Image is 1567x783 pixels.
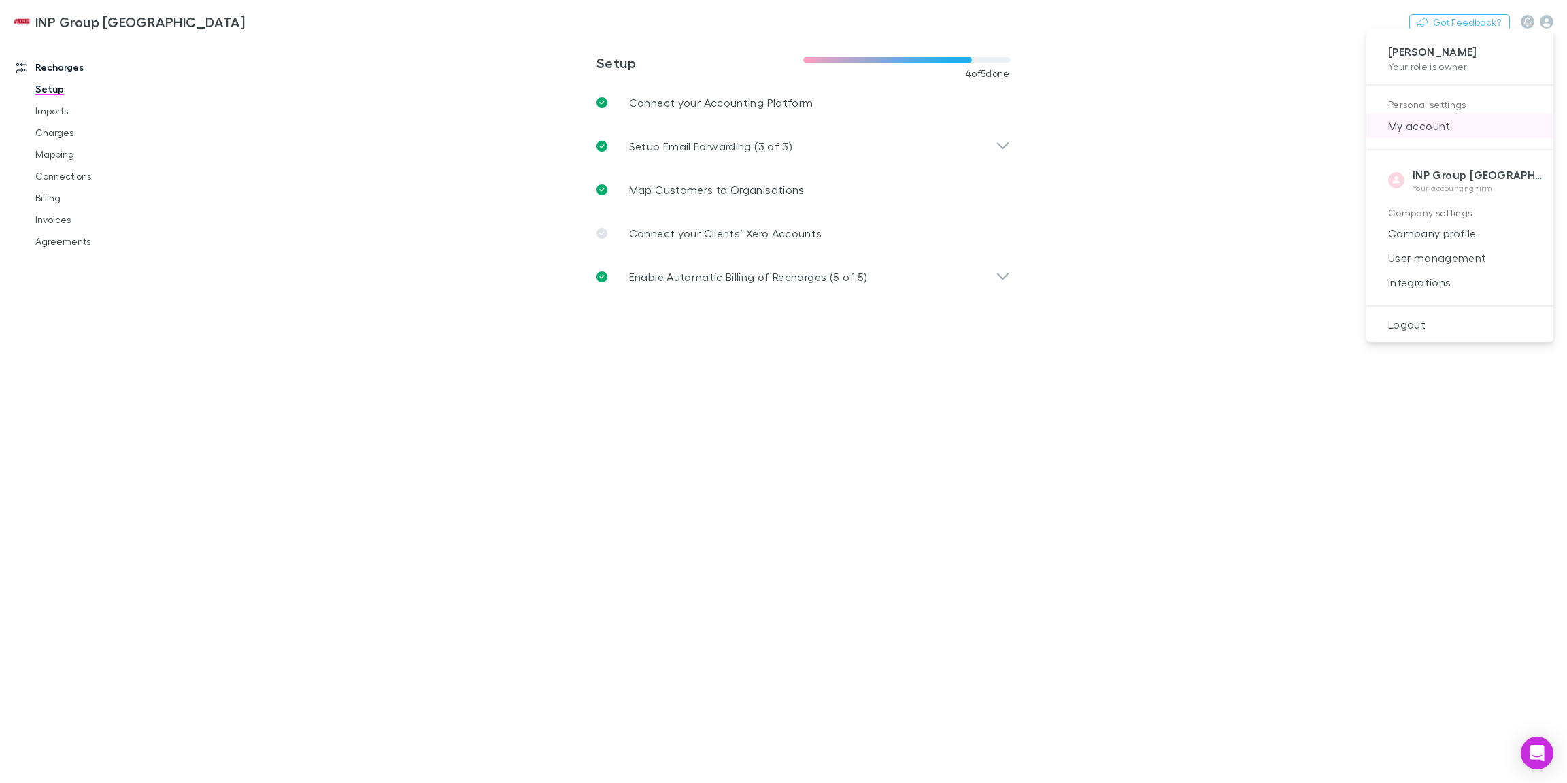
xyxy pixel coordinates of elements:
p: Your role is owner . [1388,59,1532,73]
span: Logout [1377,316,1543,333]
span: Integrations [1377,274,1543,290]
p: Personal settings [1388,97,1532,114]
p: [PERSON_NAME] [1388,45,1532,59]
div: Open Intercom Messenger [1521,737,1553,769]
p: Company settings [1388,205,1532,222]
p: Your accounting firm [1413,183,1543,194]
span: My account [1377,118,1543,134]
span: User management [1377,250,1543,266]
span: Company profile [1377,225,1543,241]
